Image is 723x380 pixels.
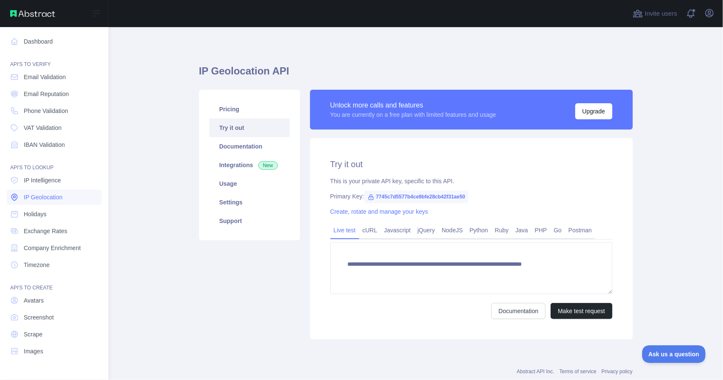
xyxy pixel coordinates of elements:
a: Email Validation [7,69,102,85]
a: Timezone [7,257,102,273]
button: Make test request [551,303,612,319]
img: Abstract API [10,10,55,17]
button: Invite users [631,7,679,20]
a: Abstract API Inc. [517,369,554,374]
a: Javascript [381,223,414,237]
span: IBAN Validation [24,140,65,149]
a: Create, rotate and manage your keys [330,208,428,215]
a: Company Enrichment [7,240,102,256]
div: Unlock more calls and features [330,100,496,110]
a: Usage [209,174,290,193]
div: API'S TO LOOKUP [7,154,102,171]
span: VAT Validation [24,124,61,132]
a: Screenshot [7,310,102,325]
a: Images [7,344,102,359]
span: Scrape [24,330,42,339]
span: New [258,161,278,170]
div: You are currently on a free plan with limited features and usage [330,110,496,119]
span: Avatars [24,296,44,305]
a: Settings [209,193,290,212]
h1: IP Geolocation API [199,64,633,85]
span: Timezone [24,261,50,269]
span: Exchange Rates [24,227,67,235]
a: IP Geolocation [7,190,102,205]
div: API'S TO VERIFY [7,51,102,68]
span: Holidays [24,210,47,218]
span: Email Reputation [24,90,69,98]
a: Live test [330,223,359,237]
a: Postman [565,223,595,237]
iframe: Toggle Customer Support [642,345,706,363]
span: IP Intelligence [24,176,61,184]
a: NodeJS [438,223,466,237]
a: PHP [532,223,551,237]
span: Phone Validation [24,107,68,115]
span: Invite users [645,9,677,19]
a: cURL [359,223,381,237]
button: Upgrade [575,103,612,119]
a: Terms of service [560,369,596,374]
a: Go [550,223,565,237]
a: IBAN Validation [7,137,102,152]
h2: Try it out [330,158,612,170]
span: IP Geolocation [24,193,63,201]
a: Java [512,223,532,237]
a: Support [209,212,290,230]
div: This is your private API key, specific to this API. [330,177,612,185]
span: Email Validation [24,73,66,81]
a: Documentation [491,303,546,319]
a: Exchange Rates [7,223,102,239]
a: Avatars [7,293,102,308]
span: Images [24,347,43,355]
a: VAT Validation [7,120,102,135]
a: jQuery [414,223,438,237]
span: Screenshot [24,313,54,322]
span: Company Enrichment [24,244,81,252]
a: Holidays [7,207,102,222]
a: Integrations New [209,156,290,174]
a: Documentation [209,137,290,156]
a: Try it out [209,118,290,137]
span: 7745c7d5577b4ce9bfe28cb42f31ae50 [364,190,469,203]
a: Python [466,223,492,237]
a: IP Intelligence [7,173,102,188]
a: Scrape [7,327,102,342]
a: Dashboard [7,34,102,49]
div: API'S TO CREATE [7,274,102,291]
a: Email Reputation [7,86,102,102]
a: Pricing [209,100,290,118]
a: Privacy policy [601,369,632,374]
div: Primary Key: [330,192,612,201]
a: Ruby [491,223,512,237]
a: Phone Validation [7,103,102,118]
